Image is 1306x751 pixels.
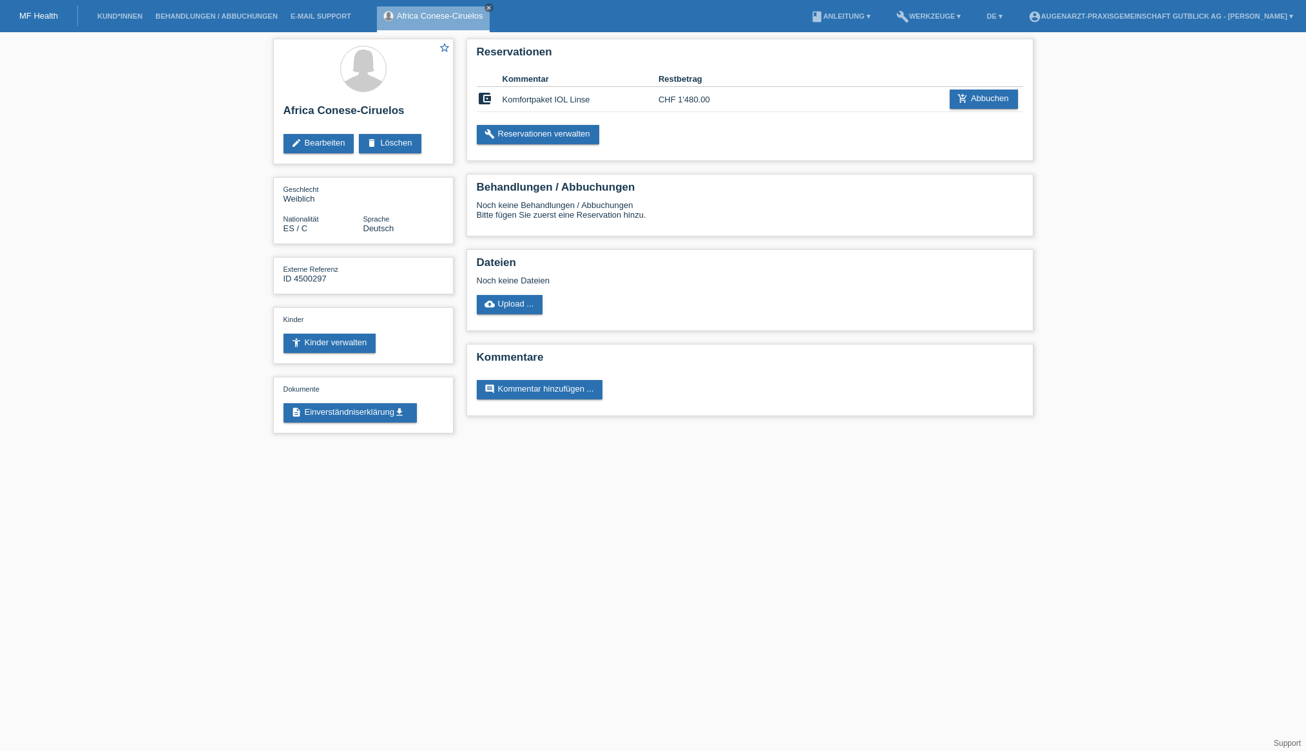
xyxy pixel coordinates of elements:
i: account_circle [1028,10,1041,23]
a: cloud_uploadUpload ... [477,295,543,314]
a: descriptionEinverständniserklärungget_app [283,403,417,423]
span: Externe Referenz [283,265,339,273]
i: star_border [439,42,450,53]
span: Geschlecht [283,185,319,193]
h2: Africa Conese-Ciruelos [283,104,443,124]
h2: Reservationen [477,46,1023,65]
i: add_shopping_cart [957,93,968,104]
div: Noch keine Dateien [477,276,870,285]
a: accessibility_newKinder verwalten [283,334,376,353]
i: build [896,10,909,23]
i: cloud_upload [485,299,495,309]
a: Support [1274,739,1301,748]
div: Weiblich [283,184,363,204]
a: Behandlungen / Abbuchungen [149,12,284,20]
th: Kommentar [503,71,658,87]
a: close [485,3,494,12]
i: get_app [394,407,405,417]
td: Komfortpaket IOL Linse [503,87,658,112]
i: delete [367,138,377,148]
a: DE ▾ [980,12,1008,20]
h2: Behandlungen / Abbuchungen [477,181,1023,200]
a: buildReservationen verwalten [477,125,599,144]
span: Kinder [283,316,304,323]
div: ID 4500297 [283,264,363,283]
span: Sprache [363,215,390,223]
h2: Kommentare [477,351,1023,370]
i: close [486,5,492,11]
span: Spanien / C / 19.05.1973 [283,223,308,233]
a: bookAnleitung ▾ [804,12,877,20]
a: star_border [439,42,450,55]
i: comment [485,384,495,394]
i: description [291,407,302,417]
h2: Dateien [477,256,1023,276]
a: Africa Conese-Ciruelos [397,11,483,21]
div: Noch keine Behandlungen / Abbuchungen Bitte fügen Sie zuerst eine Reservation hinzu. [477,200,1023,229]
a: editBearbeiten [283,134,354,153]
span: Deutsch [363,223,394,233]
a: E-Mail Support [284,12,358,20]
span: Dokumente [283,385,320,393]
a: MF Health [19,11,58,21]
i: book [811,10,823,23]
i: build [485,129,495,139]
a: account_circleAugenarzt-Praxisgemeinschaft Gutblick AG - [PERSON_NAME] ▾ [1022,12,1300,20]
a: deleteLöschen [359,134,421,153]
a: add_shopping_cartAbbuchen [950,90,1018,109]
a: commentKommentar hinzufügen ... [477,380,603,399]
td: CHF 1'480.00 [658,87,736,112]
i: account_balance_wallet [477,91,492,106]
th: Restbetrag [658,71,736,87]
span: Nationalität [283,215,319,223]
a: buildWerkzeuge ▾ [890,12,968,20]
i: edit [291,138,302,148]
a: Kund*innen [91,12,149,20]
i: accessibility_new [291,337,302,348]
